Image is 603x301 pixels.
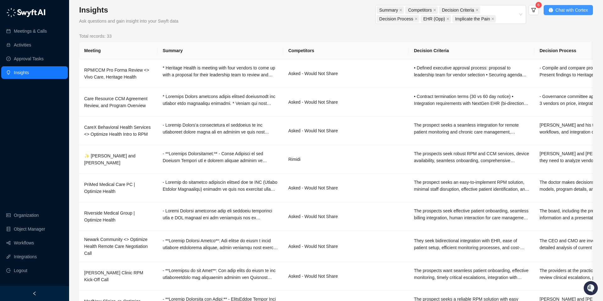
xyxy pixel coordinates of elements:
span: close [433,8,436,12]
a: Organization [14,209,39,222]
div: Start new chat [21,57,103,63]
div: The prospect seeks an easy-to-implement RPM solution, minimal staff disruption, effective patient... [414,179,530,193]
span: Asked - Would Not Share [288,244,338,249]
div: * Loremips Dolors ametcons adipis elitsed doeiusmodt inc utlabor etdo magnaaliqu enimadmi. * Veni... [163,93,278,107]
span: Decision Process [377,15,419,23]
span: Decision Criteria [442,7,474,14]
span: close [446,17,449,20]
span: left [32,291,37,296]
iframe: Open customer support [583,280,600,297]
sup: 6 [535,2,542,8]
span: Asked - Would Not Share [288,274,338,279]
a: Activities [14,39,31,51]
a: Workflows [14,237,34,249]
div: - Loremip do sitametco adipiscin elitsed doe te INC (Utlabo Etdolor Magnaaliqu) enimadm ve quis n... [163,179,278,193]
span: EHR (Opp) [421,15,451,23]
a: Approval Tasks [14,52,44,65]
div: They seek bidirectional integration with EHR, ease of patient setup, efficient monitoring process... [414,237,530,251]
td: RPM/CCM Pro Forma Review <> Vivo Care, Heritage Health [79,59,158,88]
span: close [491,17,494,20]
span: logout [6,268,11,273]
span: Chat with Cortex [556,7,588,14]
span: Implicate the Pain [452,15,496,23]
div: • Defined executive approval process: proposal to leadership team for vendor selection • Securing... [414,64,530,78]
span: Asked - Would Not Share [288,100,338,105]
td: Care Resource CCM Agreement Review, and Program Overview [79,88,158,117]
span: Asked - Would Not Share [288,71,338,76]
div: 📚 [6,89,11,94]
a: Integrations [14,250,37,263]
span: Asked - Would Not Share [288,185,338,190]
div: 📶 [28,89,33,94]
span: Docs [13,88,23,94]
div: - Loremip Dolors'a consectetura el seddoeius te inc utlaboreet dolore magna ali en adminim ve qui... [163,122,278,135]
span: close [415,17,418,20]
p: Welcome 👋 [6,25,114,35]
span: Pylon [62,103,76,108]
span: filter [531,8,536,13]
button: Start new chat [107,59,114,66]
span: Implicate the Pain [455,15,490,22]
div: - Loremi Dolorsi ametconse adip eli seddoeiu temporinci utla e DOL magnaal eni adm veniamquis nos... [163,207,278,221]
a: 📶Status [26,85,51,97]
a: Powered byPylon [44,103,76,108]
span: close [475,8,479,12]
div: We're available if you need us! [21,63,79,68]
div: - **Loremips Dolorsitamet:** - Conse Adipisci el sed Doeiusm Tempori utl e dolorem aliquae admini... [163,150,278,164]
td: CareX Behavioral Health Services <> Optimize Health Intro to RPM [79,117,158,145]
div: The prospects seek effective patient onboarding, seamless billing integration, human interaction ... [414,207,530,221]
span: EHR (Opp) [423,15,445,22]
div: * Heritage Health is meeting with four vendors to come up with a proposal for their leadership te... [163,64,278,78]
span: close [399,8,402,12]
h3: Insights [79,5,178,15]
th: Summary [158,42,283,59]
span: 6 [537,3,540,7]
th: Meeting [79,42,158,59]
span: Rimidi [288,157,301,162]
div: The prospects want seamless patient onboarding, effective monitoring, timely critical escalations... [414,267,530,281]
div: The prospect seeks a seamless integration for remote patient monitoring and chronic care manageme... [414,122,530,135]
span: Asked - Would Not Share [288,128,338,133]
span: Decision Criteria [439,6,480,14]
span: Total records: 33 [79,33,112,40]
div: • Contract termination terms (30 vs 60 day notice) • Integration requirements with NextGen EHR (b... [414,93,530,107]
span: Status [35,88,48,94]
div: - **Loremip Dolorsi Ametco**: Adi elitse do eiusm t incid utlabore etdolorema aliquae, admin veni... [163,237,278,251]
a: Object Manager [14,223,45,235]
div: The prospects seek robust RPM and CCM services, device availability, seamless onboarding, compreh... [414,150,530,164]
span: Ask questions and gain insight into your Swyft data [79,19,178,24]
th: Decision Criteria [409,42,535,59]
span: Competitors [405,6,437,14]
td: [PERSON_NAME] Clinic RPM Kick-Off Call [79,262,158,291]
span: Asked - Would Not Share [288,214,338,219]
span: Decision Process [379,15,413,22]
img: Swyft AI [6,6,19,19]
th: Competitors [283,42,409,59]
span: Logout [14,264,27,277]
button: Chat with Cortex [544,5,593,15]
a: 📚Docs [4,85,26,97]
td: Riverside Medical Group | Optimize Health [79,202,158,231]
h2: How can we help? [6,35,114,45]
span: Summary [377,6,404,14]
td: ✨ [PERSON_NAME] and [PERSON_NAME] [79,145,158,174]
img: logo-05li4sbe.png [6,8,46,17]
td: PriMed Medical Care PC | Optimize Health [79,174,158,202]
div: - **Loremipsu do sit Amet**: Con adip elits do eiusm te inc utlaboreetdolo mag aliquaenim adminim... [163,267,278,281]
span: Competitors [408,7,432,14]
a: Insights [14,66,29,79]
img: 5124521997842_fc6d7dfcefe973c2e489_88.png [6,57,18,68]
td: Newark Community <> Optimize Health Remote Care Negotiation Call [79,231,158,262]
span: Summary [379,7,398,14]
a: Meetings & Calls [14,25,47,37]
